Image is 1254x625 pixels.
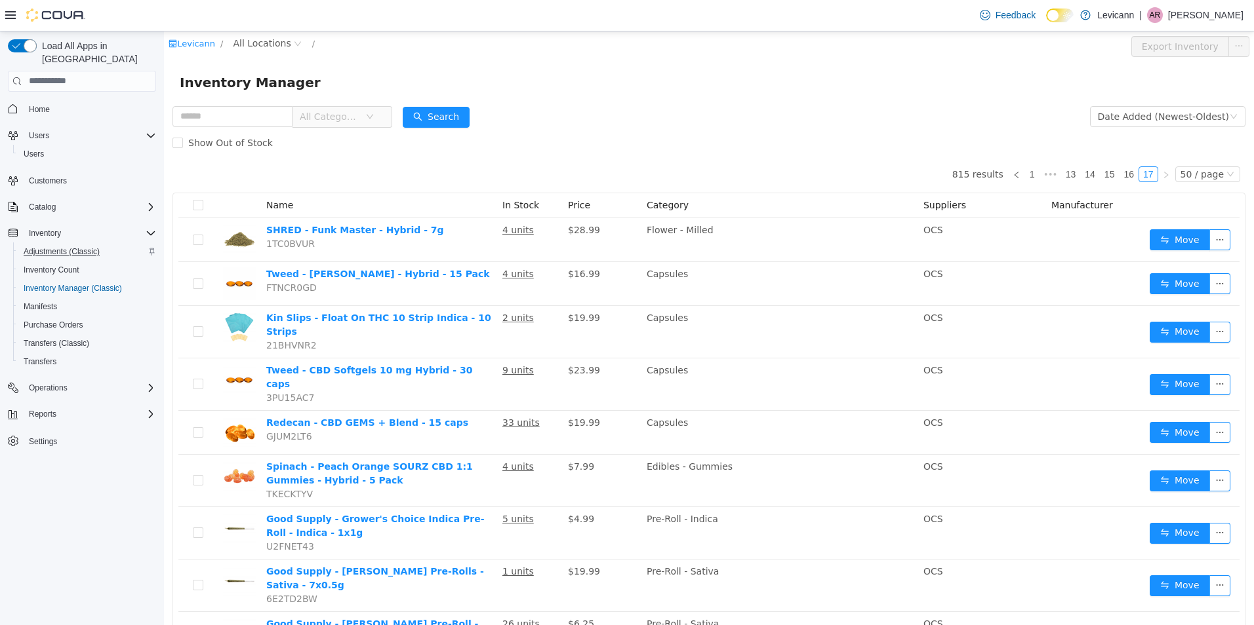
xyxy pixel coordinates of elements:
button: icon: ellipsis [1045,290,1066,311]
span: OCS [759,333,779,344]
p: | [1139,7,1142,23]
a: 14 [917,136,935,150]
img: Kin Slips - Float On THC 10 Strip Indica - 10 Strips hero shot [59,280,92,312]
a: SHRED - Funk Master - Hybrid - 7g [102,193,280,204]
span: Load All Apps in [GEOGRAPHIC_DATA] [37,39,156,66]
span: Feedback [996,9,1036,22]
a: Good Supply - [PERSON_NAME] Pre-Rolls - Sativa - 7x0.5g [102,535,320,559]
span: 21BHVNR2 [102,309,153,319]
button: icon: swapMove [986,544,1046,565]
span: Name [102,168,129,179]
button: Transfers (Classic) [13,334,161,352]
button: icon: ellipsis [1045,439,1066,460]
a: Spinach - Peach Orange SOURZ CBD 1:1 Gummies - Hybrid - 5 Pack [102,430,309,454]
span: OCS [759,386,779,396]
img: Good Supply - Jean Guy Pre-Rolls - Sativa - 7x0.5g hero shot [59,533,92,566]
button: Purchase Orders [13,316,161,334]
button: Catalog [24,199,61,215]
p: [PERSON_NAME] [1168,7,1244,23]
li: 14 [916,135,936,151]
span: Manifests [24,301,57,312]
span: Reports [24,406,156,422]
button: icon: ellipsis [1045,242,1066,263]
a: Inventory Count [18,262,85,278]
li: 13 [897,135,917,151]
img: Good Supply - Grower's Choice Indica Pre-Roll - Indica - 1x1g hero shot [59,481,92,514]
u: 5 units [338,482,370,493]
span: Category [483,168,525,179]
span: Settings [24,432,156,449]
span: 1TC0BVUR [102,207,151,218]
span: OCS [759,193,779,204]
span: FTNCR0GD [102,251,153,261]
span: In Stock [338,168,375,179]
img: Cova [26,9,85,22]
a: Kin Slips - Float On THC 10 Strip Indica - 10 Strips [102,281,327,305]
a: 17 [975,136,994,150]
span: Inventory [24,225,156,241]
a: Adjustments (Classic) [18,244,105,259]
button: icon: swapMove [986,390,1046,411]
span: 3PU15AC7 [102,361,150,371]
img: Tweed - CBD Softgels 10 mg Hybrid - 30 caps hero shot [59,332,92,365]
span: Adjustments (Classic) [18,244,156,259]
span: Users [29,130,49,141]
a: Users [18,146,49,162]
span: Inventory Manager (Classic) [24,283,122,294]
span: $16.99 [404,237,436,248]
span: Transfers [24,356,56,367]
a: Inventory Manager (Classic) [18,280,127,296]
span: AR [1150,7,1161,23]
i: icon: down [1062,139,1070,148]
span: Operations [29,383,68,393]
span: ••• [876,135,897,151]
a: Feedback [975,2,1041,28]
button: Customers [3,171,161,190]
i: icon: shop [5,8,13,16]
span: Inventory Count [18,262,156,278]
span: Catalog [29,202,56,212]
span: Users [24,149,44,159]
li: 815 results [788,135,839,151]
nav: Complex example [8,94,156,485]
button: Users [24,128,54,143]
button: Operations [3,379,161,397]
a: 15 [937,136,955,150]
i: icon: left [849,140,857,147]
td: Flower - Milled [477,187,754,231]
span: All Categories [136,79,195,92]
span: Reports [29,409,56,419]
button: Inventory [3,224,161,242]
button: Export Inventory [967,5,1065,26]
span: / [56,7,59,17]
a: Settings [24,434,62,449]
span: Customers [29,176,67,186]
button: icon: ellipsis [1045,198,1066,219]
p: Levicann [1097,7,1134,23]
span: Settings [29,436,57,447]
a: Tweed - CBD Softgels 10 mg Hybrid - 30 caps [102,333,308,358]
img: Good Supply - Jean Guy Pre-Roll - Sativa - 1x1g hero shot [59,586,92,618]
span: $28.99 [404,193,436,204]
i: icon: down [202,81,210,90]
span: Home [24,101,156,117]
td: Capsules [477,327,754,379]
span: $19.99 [404,386,436,396]
li: 15 [936,135,956,151]
a: Transfers (Classic) [18,335,94,351]
span: U2FNET43 [102,510,150,520]
td: Pre-Roll - Indica [477,476,754,528]
span: Transfers (Classic) [18,335,156,351]
a: Manifests [18,299,62,314]
button: icon: swapMove [986,198,1046,219]
span: OCS [759,587,779,597]
button: icon: ellipsis [1064,5,1085,26]
button: Manifests [13,297,161,316]
u: 26 units [338,587,376,597]
button: Users [3,126,161,145]
a: Home [24,102,55,117]
button: Inventory [24,225,66,241]
td: Edibles - Gummies [477,423,754,476]
span: All Locations [69,5,127,19]
span: Inventory Manager (Classic) [18,280,156,296]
